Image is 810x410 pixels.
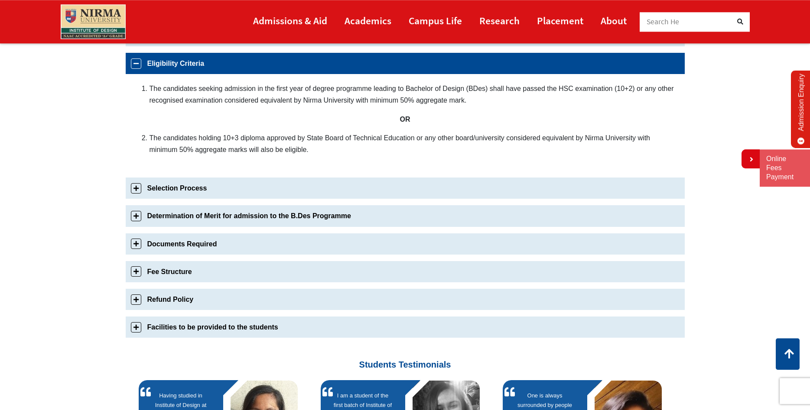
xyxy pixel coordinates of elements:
a: Placement [537,11,583,30]
a: About [601,11,627,30]
a: Campus Life [409,11,462,30]
a: Admissions & Aid [253,11,327,30]
h3: Students Testimonials [132,344,678,370]
a: Refund Policy [126,289,685,310]
a: Online Fees Payment [766,155,803,181]
span: Search He [647,17,680,26]
a: Academics [345,11,391,30]
a: Documents Required [126,233,685,255]
a: Research [479,11,520,30]
a: Eligibility Criteria [126,53,685,74]
a: Determination of Merit for admission to the B.Des Programme [126,205,685,226]
li: The candidates holding 10+3 diploma approved by State Board of Technical Education or any other b... [150,132,676,155]
a: Facilities to be provided to the students [126,316,685,338]
img: main_logo [61,4,126,39]
li: The candidates seeking admission in the first year of degree programme leading to Bachelor of Des... [150,83,676,106]
a: Fee Structure [126,261,685,282]
a: Selection Process [126,178,685,199]
strong: OR [400,116,410,123]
